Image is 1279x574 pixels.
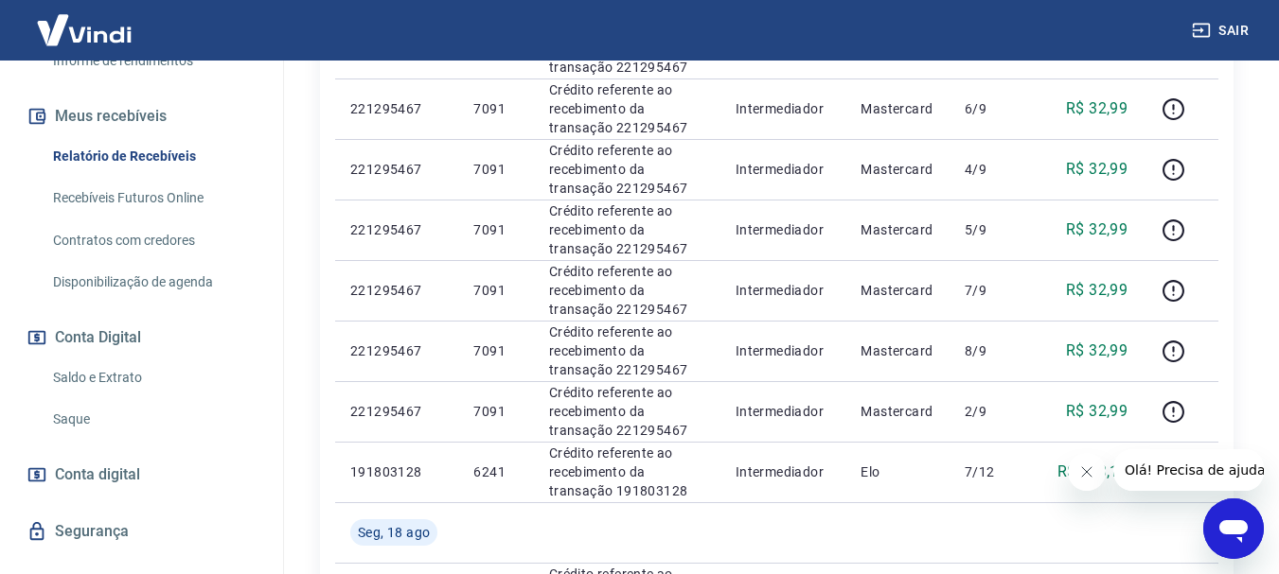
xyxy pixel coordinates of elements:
p: R$ 32,99 [1066,279,1128,302]
button: Meus recebíveis [23,96,260,137]
p: Intermediador [736,402,831,421]
button: Conta Digital [23,317,260,358]
a: Disponibilização de agenda [45,263,260,302]
p: Intermediador [736,160,831,179]
p: Crédito referente ao recebimento da transação 221295467 [549,322,705,379]
p: 221295467 [350,160,443,179]
p: Intermediador [736,220,831,239]
p: 221295467 [350,220,443,239]
p: 7091 [473,402,518,421]
p: 7/9 [965,281,1021,300]
p: Mastercard [861,402,934,421]
iframe: Fechar mensagem [1068,453,1106,491]
p: Mastercard [861,160,934,179]
p: R$ 32,99 [1066,339,1128,362]
a: Informe de rendimentos [45,42,260,80]
p: 8/9 [965,341,1021,360]
p: 7091 [473,99,518,118]
p: Mastercard [861,281,934,300]
img: Vindi [23,1,146,59]
p: Crédito referente ao recebimento da transação 191803128 [549,444,705,500]
p: 7091 [473,160,518,179]
button: Sair [1188,13,1256,48]
p: R$ 32,99 [1066,97,1128,120]
p: Crédito referente ao recebimento da transação 221295467 [549,262,705,319]
p: Crédito referente ao recebimento da transação 221295467 [549,141,705,198]
p: R$ 32,99 [1066,400,1128,423]
span: Olá! Precisa de ajuda? [11,13,159,28]
p: 6241 [473,462,518,481]
p: 191803128 [350,462,443,481]
p: 2/9 [965,402,1021,421]
p: 221295467 [350,281,443,300]
p: 7091 [473,220,518,239]
p: R$ 32,99 [1066,218,1128,241]
p: Mastercard [861,220,934,239]
iframe: Botão para abrir a janela de mensagens [1203,498,1264,559]
p: R$ 533,10 [1057,461,1128,483]
a: Conta digital [23,454,260,496]
p: Crédito referente ao recebimento da transação 221295467 [549,383,705,440]
iframe: Mensagem da empresa [1113,449,1264,491]
p: 6/9 [965,99,1021,118]
a: Segurança [23,511,260,552]
p: Elo [861,462,934,481]
p: Intermediador [736,281,831,300]
p: Intermediador [736,462,831,481]
a: Relatório de Recebíveis [45,137,260,176]
p: Crédito referente ao recebimento da transação 221295467 [549,80,705,137]
span: Conta digital [55,461,140,488]
p: Intermediador [736,341,831,360]
p: 7091 [473,341,518,360]
p: 4/9 [965,160,1021,179]
span: Seg, 18 ago [358,523,430,542]
p: Mastercard [861,341,934,360]
p: 5/9 [965,220,1021,239]
a: Recebíveis Futuros Online [45,179,260,217]
p: 221295467 [350,99,443,118]
p: Mastercard [861,99,934,118]
a: Saldo e Extrato [45,358,260,397]
p: Crédito referente ao recebimento da transação 221295467 [549,201,705,258]
p: 7/12 [965,462,1021,481]
p: R$ 32,99 [1066,158,1128,181]
p: 7091 [473,281,518,300]
p: 221295467 [350,341,443,360]
p: 221295467 [350,402,443,421]
a: Saque [45,400,260,439]
p: Intermediador [736,99,831,118]
a: Contratos com credores [45,221,260,260]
